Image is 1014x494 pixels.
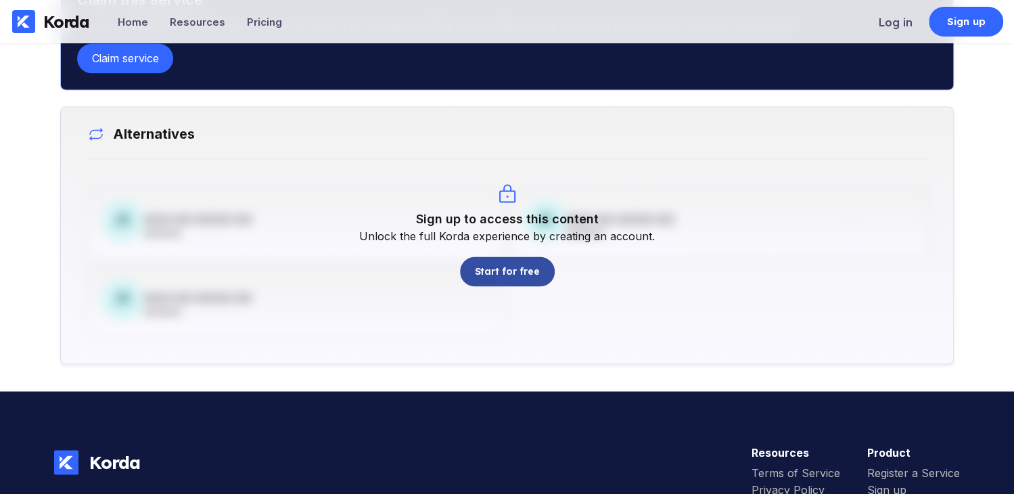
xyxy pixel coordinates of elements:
div: Terms of Service [752,466,840,479]
div: Claim service [91,51,158,65]
h3: Product [867,445,960,459]
div: Korda [78,451,140,473]
div: Home [118,16,148,28]
button: Start for free [460,256,555,286]
div: Korda [43,12,89,32]
a: Sign up [929,7,1003,37]
div: Sign up to access this content [416,212,599,226]
div: Pricing [247,16,282,28]
div: Start for free [474,265,539,278]
a: Register a Service [867,466,960,482]
div: Log in [879,16,913,29]
div: Register a Service [867,466,960,479]
h2: Alternatives [104,126,194,142]
div: Unlock the full Korda experience by creating an account. [359,229,655,243]
div: Resources [170,16,225,28]
a: Terms of Service [752,466,840,482]
button: Claim service [77,43,172,73]
div: Sign up [947,15,986,28]
h3: Resources [752,445,840,459]
a: Start for free [460,243,555,286]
